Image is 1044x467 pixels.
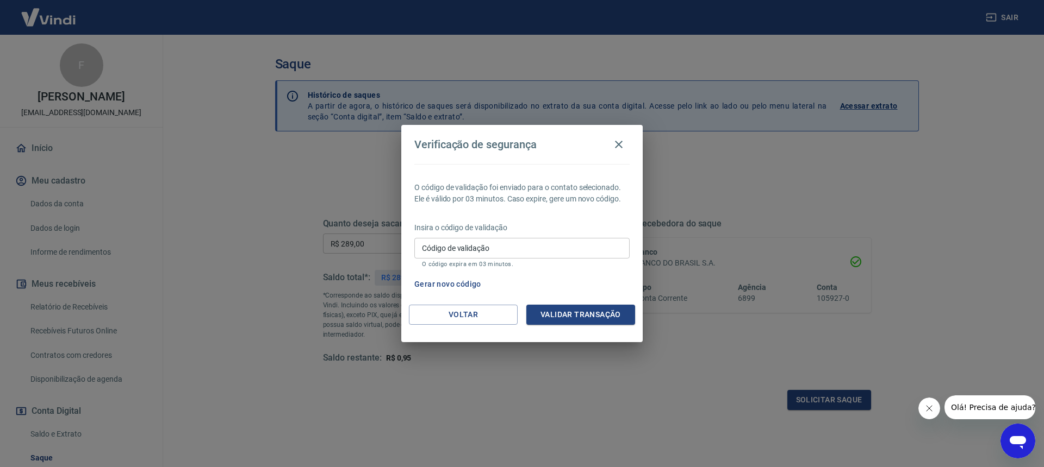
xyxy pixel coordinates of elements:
button: Voltar [409,305,518,325]
iframe: Fechar mensagem [918,397,940,419]
button: Gerar novo código [410,274,486,294]
p: O código de validação foi enviado para o contato selecionado. Ele é válido por 03 minutos. Caso e... [414,182,630,205]
iframe: Botão para abrir a janela de mensagens [1000,424,1035,458]
button: Validar transação [526,305,635,325]
p: Insira o código de validação [414,222,630,233]
iframe: Mensagem da empresa [944,395,1035,419]
h4: Verificação de segurança [414,138,537,151]
p: O código expira em 03 minutos. [422,261,622,268]
span: Olá! Precisa de ajuda? [7,8,91,16]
